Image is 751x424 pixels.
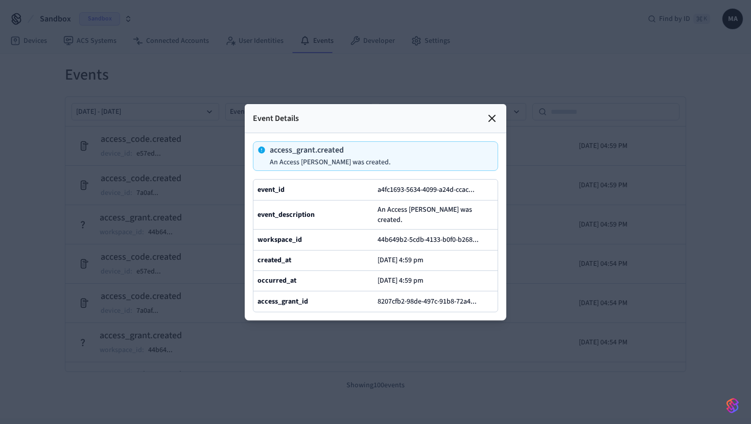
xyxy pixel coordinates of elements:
b: access_grant_id [257,296,308,307]
button: 8207cfb2-98de-497c-91b8-72a4... [375,295,487,308]
span: An Access [PERSON_NAME] was created. [378,205,494,225]
p: [DATE] 4:59 pm [378,256,424,264]
p: Event Details [253,112,299,124]
button: 44b649b2-5cdb-4133-b0f0-b268... [375,234,489,246]
img: SeamLogoGradient.69752ec5.svg [726,397,739,414]
p: [DATE] 4:59 pm [378,277,424,285]
b: occurred_at [257,276,296,286]
b: event_description [257,210,315,220]
b: created_at [257,255,291,265]
p: An Access [PERSON_NAME] was created. [270,158,391,166]
button: a4fc1693-5634-4099-a24d-ccac... [375,184,485,196]
b: event_id [257,185,285,195]
b: workspace_id [257,235,302,245]
p: access_grant.created [270,146,391,154]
